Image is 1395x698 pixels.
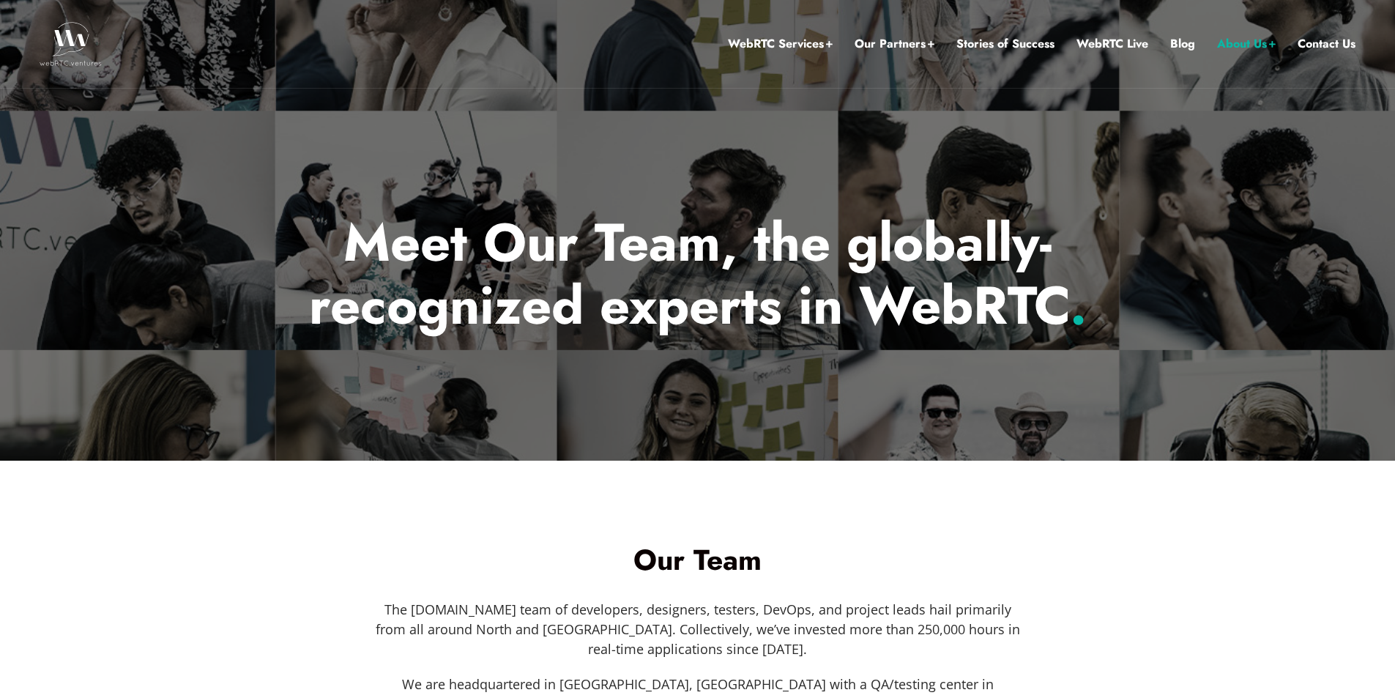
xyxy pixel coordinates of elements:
[1217,34,1276,53] a: About Us
[1298,34,1355,53] a: Contact Us
[370,600,1026,659] p: The [DOMAIN_NAME] team of developers, designers, testers, DevOps, and project leads hail primaril...
[728,34,833,53] a: WebRTC Services
[956,34,1054,53] a: Stories of Success
[1070,267,1087,344] span: .
[269,211,1126,338] p: Meet Our Team, the globally-recognized experts in WebRTC
[855,34,934,53] a: Our Partners
[1076,34,1148,53] a: WebRTC Live
[1170,34,1195,53] a: Blog
[40,22,102,66] img: WebRTC.ventures
[288,546,1108,574] h1: Our Team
